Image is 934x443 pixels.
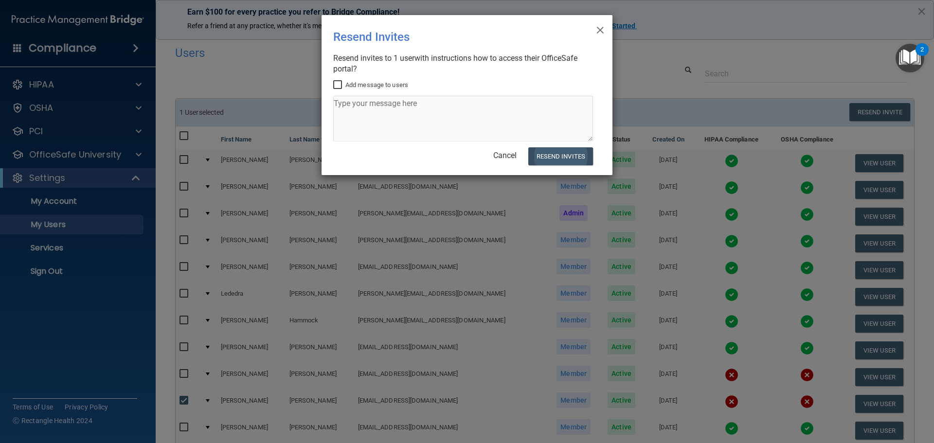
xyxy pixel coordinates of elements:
[493,151,517,160] a: Cancel
[333,79,408,91] label: Add message to users
[920,50,924,62] div: 2
[333,81,344,89] input: Add message to users
[333,23,561,51] div: Resend Invites
[596,19,605,38] span: ×
[896,44,924,72] button: Open Resource Center, 2 new notifications
[528,147,593,165] button: Resend Invites
[333,53,593,74] div: Resend invites to 1 user with instructions how to access their OfficeSafe portal?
